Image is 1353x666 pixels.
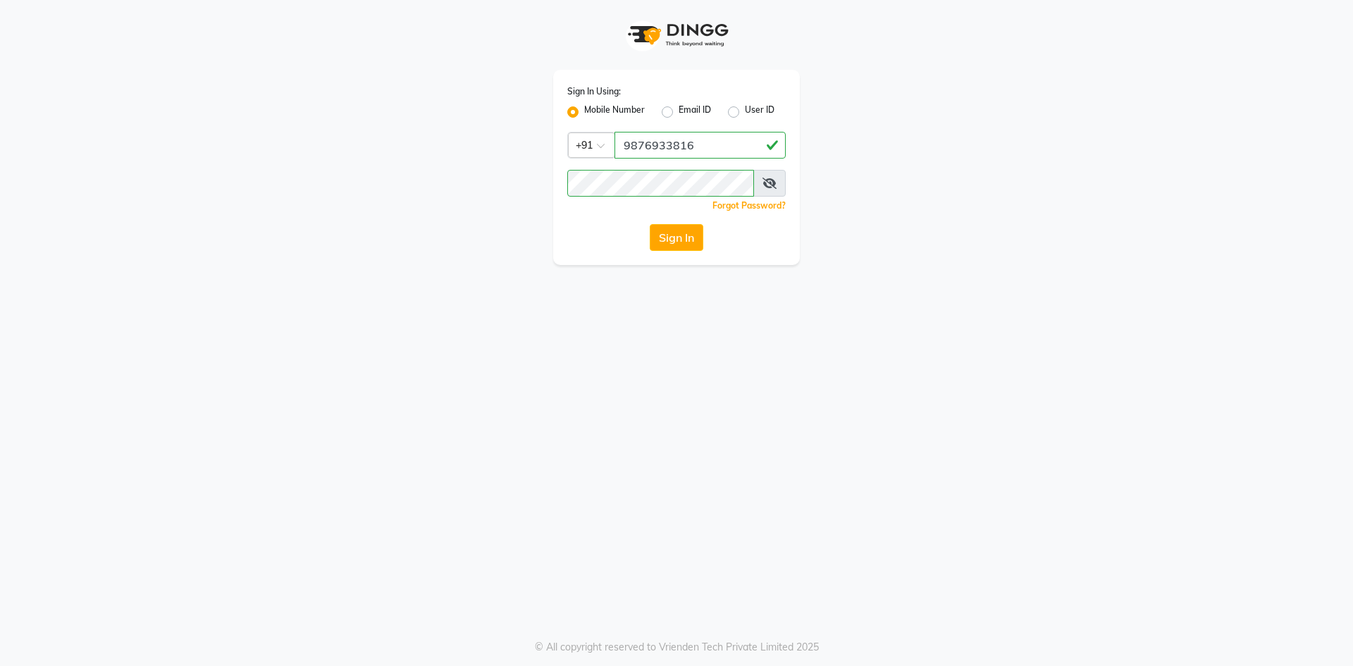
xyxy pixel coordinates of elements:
label: Sign In Using: [567,85,621,98]
label: User ID [745,104,774,121]
input: Username [614,132,786,159]
input: Username [567,170,754,197]
label: Mobile Number [584,104,645,121]
label: Email ID [679,104,711,121]
img: logo1.svg [620,14,733,56]
button: Sign In [650,224,703,251]
a: Forgot Password? [712,200,786,211]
